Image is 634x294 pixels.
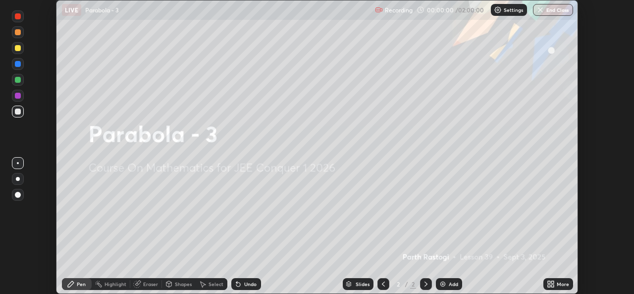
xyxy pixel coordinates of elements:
[494,6,502,14] img: class-settings-icons
[356,282,370,287] div: Slides
[439,280,447,288] img: add-slide-button
[393,281,403,287] div: 2
[143,282,158,287] div: Eraser
[209,282,223,287] div: Select
[410,280,416,289] div: 2
[536,6,544,14] img: end-class-cross
[77,282,86,287] div: Pen
[405,281,408,287] div: /
[65,6,78,14] p: LIVE
[85,6,119,14] p: Parabola - 3
[504,7,523,12] p: Settings
[557,282,569,287] div: More
[385,6,413,14] p: Recording
[533,4,573,16] button: End Class
[175,282,192,287] div: Shapes
[105,282,126,287] div: Highlight
[244,282,257,287] div: Undo
[375,6,383,14] img: recording.375f2c34.svg
[449,282,458,287] div: Add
